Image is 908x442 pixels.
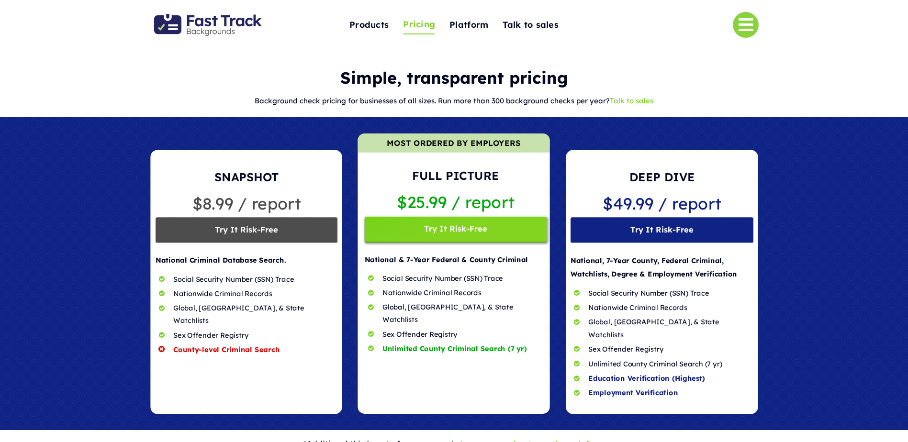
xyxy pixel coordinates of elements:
strong: S [340,67,351,88]
span: Platform [449,18,488,33]
a: Talk to sales [610,96,653,105]
a: Talk to sales [503,15,559,35]
a: Platform [449,15,488,35]
span: Background check pricing for businesses of all sizes. Run more than 300 background checks per year? [255,96,610,105]
nav: One Page [302,1,606,49]
span: Pricing [403,17,435,32]
img: Fast Track Backgrounds Logo [154,14,262,36]
a: Link to # [733,12,759,38]
b: imple, transparent pricing [351,67,568,88]
span: Products [349,18,389,33]
span: Talk to sales [503,18,559,33]
a: Fast Track Backgrounds Logo [154,13,262,23]
a: Pricing [403,15,435,35]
